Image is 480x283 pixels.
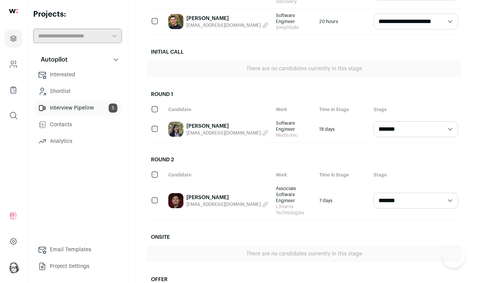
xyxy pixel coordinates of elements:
div: Work [272,168,315,182]
span: L3Harris Technologies [276,204,312,216]
span: Medtronic [276,132,312,138]
span: Software Engineer [276,120,312,132]
h2: Round 1 [146,86,462,103]
span: [EMAIL_ADDRESS][DOMAIN_NAME] [186,130,261,136]
h2: Round 2 [146,152,462,168]
button: [EMAIL_ADDRESS][DOMAIN_NAME] [186,130,268,136]
img: a8a8bd522ed156849eec05257ff91e54b9d0e5f3f83f2e2473b28baf763fa0a6.jpg [168,14,183,29]
div: 20 hours [315,9,370,34]
img: 86a631fa419c78cc344c0a2c9e4a0ca8b46d809305e3814a58f502afe0fba013.jpg [168,122,183,137]
div: 18 days [315,116,370,142]
h2: Onsite [146,229,462,246]
a: Project Settings [33,259,122,274]
a: Shortlist [33,84,122,99]
a: [PERSON_NAME] [186,194,268,201]
a: Email Templates [33,242,122,257]
a: Interested [33,67,122,82]
a: Contacts [33,117,122,132]
span: Software Engineer [276,12,312,25]
span: 5 [109,104,117,113]
div: Stage [370,168,462,182]
div: Time in Stage [315,168,370,182]
a: [PERSON_NAME] [186,15,268,22]
div: There are no candidates currently in this stage [146,246,462,262]
img: wellfound-shorthand-0d5821cbd27db2630d0214b213865d53afaa358527fdda9d0ea32b1df1b89c2c.svg [9,9,18,13]
div: Time in Stage [315,103,370,116]
a: Projects [5,29,22,48]
button: [EMAIL_ADDRESS][DOMAIN_NAME] [186,22,268,28]
img: 2818868-medium_jpg [8,261,20,273]
div: Candidate [165,168,272,182]
img: 0e59329e687005ec0aa4cf3cfdf270fbb2a4f9833fa7627a312088f979ed2a15 [168,193,183,208]
div: There are no candidates currently in this stage [146,60,462,77]
span: Associate Software Engineer [276,186,312,204]
a: Company Lists [5,81,22,99]
div: Work [272,103,315,116]
a: [PERSON_NAME] [186,122,268,130]
a: Interview Pipeline5 [33,101,122,116]
span: [EMAIL_ADDRESS][DOMAIN_NAME] [186,22,261,28]
button: [EMAIL_ADDRESS][DOMAIN_NAME] [186,201,268,207]
h2: Projects: [33,9,122,20]
a: Analytics [33,134,122,149]
span: SimpliSafe [276,25,312,31]
div: 7 days [315,182,370,220]
button: Open dropdown [8,261,20,273]
div: Stage [370,103,462,116]
button: Autopilot [33,52,122,67]
iframe: Help Scout Beacon - Open [442,245,465,268]
h2: Initial Call [146,44,462,60]
div: Candidate [165,103,272,116]
p: Autopilot [36,55,68,64]
span: [EMAIL_ADDRESS][DOMAIN_NAME] [186,201,261,207]
a: Company and ATS Settings [5,55,22,73]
